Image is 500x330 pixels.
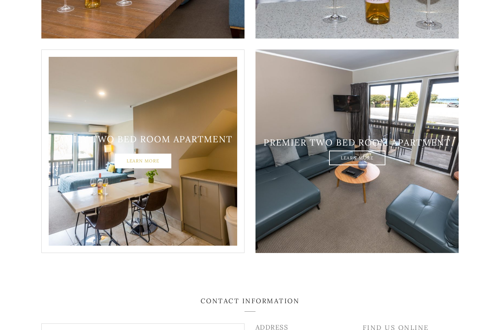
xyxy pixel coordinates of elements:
[115,154,171,169] a: Learn More
[41,134,245,145] h3: Family two bed room apartment
[41,297,459,312] h3: Contact Information
[255,137,459,148] h3: Premier two bed room apartment
[329,151,385,165] a: Learn More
